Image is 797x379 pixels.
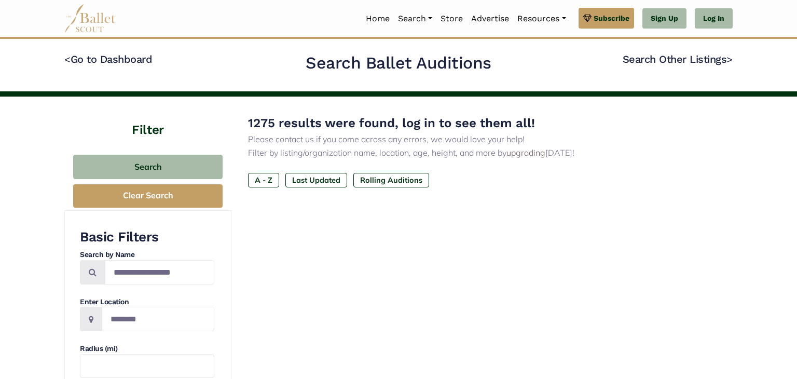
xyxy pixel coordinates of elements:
h4: Enter Location [80,297,214,307]
p: Filter by listing/organization name, location, age, height, and more by [DATE]! [248,146,716,160]
label: Last Updated [285,173,347,187]
code: < [64,52,71,65]
a: <Go to Dashboard [64,53,152,65]
h3: Basic Filters [80,228,214,246]
a: Advertise [467,8,513,30]
h2: Search Ballet Auditions [306,52,491,74]
p: Please contact us if you come across any errors, we would love your help! [248,133,716,146]
a: Home [362,8,394,30]
a: upgrading [506,147,545,158]
code: > [726,52,733,65]
span: Subscribe [594,12,629,24]
h4: Radius (mi) [80,344,214,354]
button: Clear Search [73,184,223,208]
a: Resources [513,8,570,30]
a: Subscribe [579,8,634,29]
input: Search by names... [105,260,214,285]
a: Sign Up [642,8,686,29]
a: Log In [695,8,733,29]
h4: Filter [64,97,231,139]
a: Search [394,8,436,30]
label: Rolling Auditions [353,173,429,187]
label: A - Z [248,173,279,187]
a: Search Other Listings> [623,53,733,65]
button: Search [73,155,223,179]
input: Location [102,307,214,331]
img: gem.svg [583,12,592,24]
h4: Search by Name [80,250,214,260]
span: 1275 results were found, log in to see them all! [248,116,535,130]
a: Store [436,8,467,30]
